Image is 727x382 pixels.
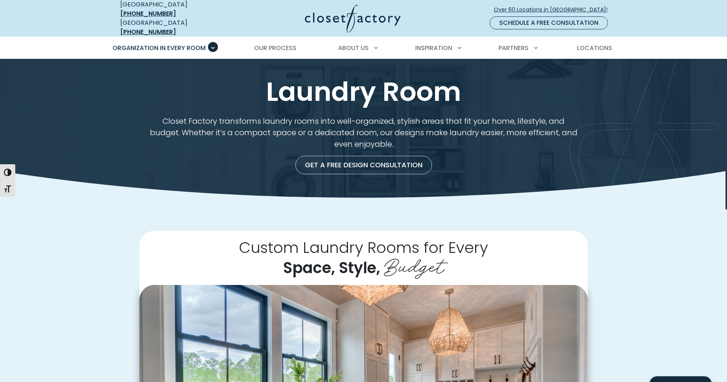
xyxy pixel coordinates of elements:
[493,3,614,16] a: Over 60 Locations in [GEOGRAPHIC_DATA]!
[305,5,401,32] img: Closet Factory Logo
[119,77,609,106] h1: Laundry Room
[120,9,176,18] a: [PHONE_NUMBER]
[120,18,231,37] div: [GEOGRAPHIC_DATA]
[239,237,488,258] span: Custom Laundry Rooms for Every
[254,44,297,52] span: Our Process
[415,44,452,52] span: Inspiration
[113,44,206,52] span: Organization in Every Room
[107,37,620,59] nav: Primary Menu
[498,44,529,52] span: Partners
[338,44,369,52] span: About Us
[577,44,612,52] span: Locations
[494,6,614,14] span: Over 60 Locations in [GEOGRAPHIC_DATA]!
[295,156,432,174] a: Get a Free Design Consultation
[120,28,176,36] a: [PHONE_NUMBER]
[384,249,444,280] span: Budget
[283,257,380,278] span: Space, Style,
[139,115,588,150] p: Closet Factory transforms laundry rooms into well-organized, stylish areas that fit your home, li...
[490,16,608,29] a: Schedule a Free Consultation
